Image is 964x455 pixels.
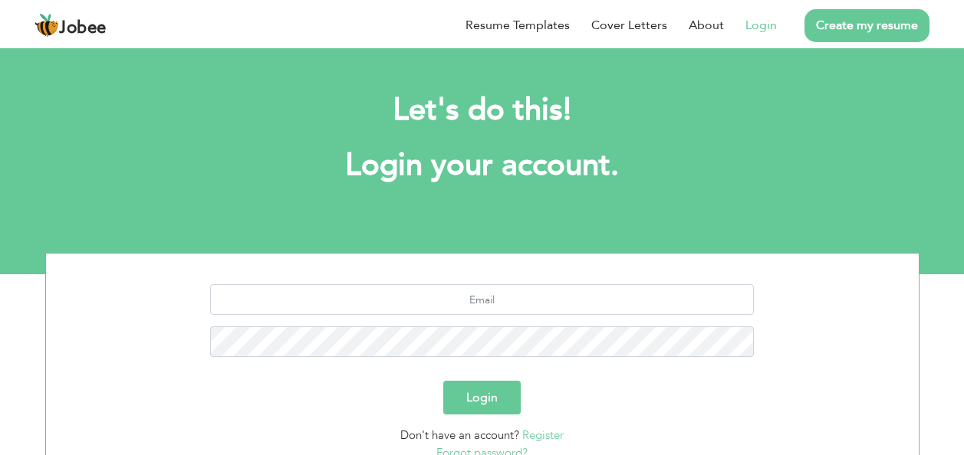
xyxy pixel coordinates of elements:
[804,9,929,42] a: Create my resume
[68,90,897,130] h2: Let's do this!
[745,16,777,34] a: Login
[522,427,564,443] a: Register
[400,427,519,443] span: Don't have an account?
[59,20,107,37] span: Jobee
[591,16,667,34] a: Cover Letters
[466,16,570,34] a: Resume Templates
[210,284,754,315] input: Email
[68,146,897,185] h1: Login your account.
[35,13,59,38] img: jobee.io
[35,13,107,38] a: Jobee
[443,381,521,414] button: Login
[689,16,724,34] a: About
